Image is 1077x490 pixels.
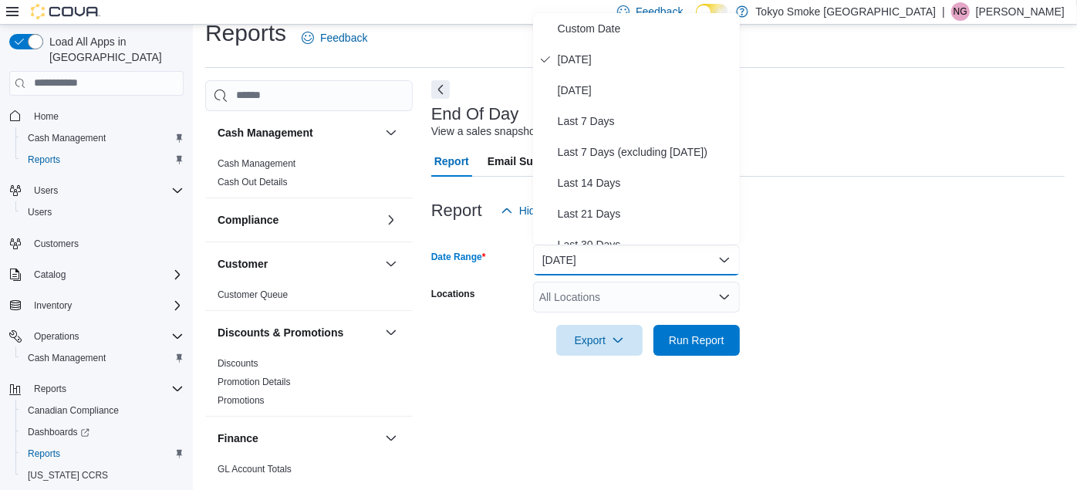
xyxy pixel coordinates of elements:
[3,264,190,286] button: Catalog
[382,429,400,448] button: Finance
[28,404,119,417] span: Canadian Compliance
[636,4,683,19] span: Feedback
[15,347,190,369] button: Cash Management
[22,444,184,463] span: Reports
[382,323,400,342] button: Discounts & Promotions
[31,4,100,19] img: Cova
[431,288,475,300] label: Locations
[218,358,258,369] a: Discounts
[15,465,190,486] button: [US_STATE] CCRS
[22,401,184,420] span: Canadian Compliance
[431,123,657,140] div: View a sales snapshot for a date or date range.
[218,212,279,228] h3: Compliance
[34,269,66,281] span: Catalog
[28,327,184,346] span: Operations
[954,2,967,21] span: NG
[434,146,469,177] span: Report
[15,400,190,421] button: Canadian Compliance
[3,326,190,347] button: Operations
[22,423,96,441] a: Dashboards
[205,18,286,49] h1: Reports
[28,265,184,284] span: Catalog
[22,203,58,221] a: Users
[320,30,367,46] span: Feedback
[218,256,379,272] button: Customer
[558,50,734,69] span: [DATE]
[218,289,288,301] span: Customer Queue
[3,295,190,316] button: Inventory
[22,423,184,441] span: Dashboards
[218,177,288,188] a: Cash Out Details
[558,204,734,223] span: Last 21 Days
[43,34,184,65] span: Load All Apps in [GEOGRAPHIC_DATA]
[28,296,184,315] span: Inventory
[696,4,728,20] input: Dark Mode
[28,380,73,398] button: Reports
[34,184,58,197] span: Users
[951,2,970,21] div: Nadine Guindon
[28,106,184,126] span: Home
[28,469,108,482] span: [US_STATE] CCRS
[205,354,413,416] div: Discounts & Promotions
[218,158,295,169] a: Cash Management
[556,325,643,356] button: Export
[382,211,400,229] button: Compliance
[218,176,288,188] span: Cash Out Details
[558,235,734,254] span: Last 30 Days
[28,296,78,315] button: Inventory
[28,181,184,200] span: Users
[34,238,79,250] span: Customers
[205,154,413,198] div: Cash Management
[218,463,292,475] span: GL Account Totals
[22,401,125,420] a: Canadian Compliance
[533,245,740,275] button: [DATE]
[653,325,740,356] button: Run Report
[218,325,343,340] h3: Discounts & Promotions
[431,201,482,220] h3: Report
[218,289,288,300] a: Customer Queue
[3,232,190,255] button: Customers
[22,466,114,485] a: [US_STATE] CCRS
[218,212,379,228] button: Compliance
[218,394,265,407] span: Promotions
[3,105,190,127] button: Home
[22,129,112,147] a: Cash Management
[718,291,731,303] button: Open list of options
[22,349,112,367] a: Cash Management
[28,107,65,126] a: Home
[558,174,734,192] span: Last 14 Days
[218,431,379,446] button: Finance
[22,349,184,367] span: Cash Management
[218,377,291,387] a: Promotion Details
[34,110,59,123] span: Home
[22,129,184,147] span: Cash Management
[22,466,184,485] span: Washington CCRS
[218,376,291,388] span: Promotion Details
[28,154,60,166] span: Reports
[22,203,184,221] span: Users
[28,327,86,346] button: Operations
[34,299,72,312] span: Inventory
[976,2,1065,21] p: [PERSON_NAME]
[15,443,190,465] button: Reports
[558,81,734,100] span: [DATE]
[942,2,945,21] p: |
[218,464,292,475] a: GL Account Totals
[3,378,190,400] button: Reports
[34,383,66,395] span: Reports
[28,181,64,200] button: Users
[558,143,734,161] span: Last 7 Days (excluding [DATE])
[28,448,60,460] span: Reports
[15,421,190,443] a: Dashboards
[431,105,519,123] h3: End Of Day
[382,123,400,142] button: Cash Management
[295,22,373,53] a: Feedback
[495,195,606,226] button: Hide Parameters
[431,80,450,99] button: Next
[28,132,106,144] span: Cash Management
[28,265,72,284] button: Catalog
[218,325,379,340] button: Discounts & Promotions
[28,380,184,398] span: Reports
[382,255,400,273] button: Customer
[669,333,724,348] span: Run Report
